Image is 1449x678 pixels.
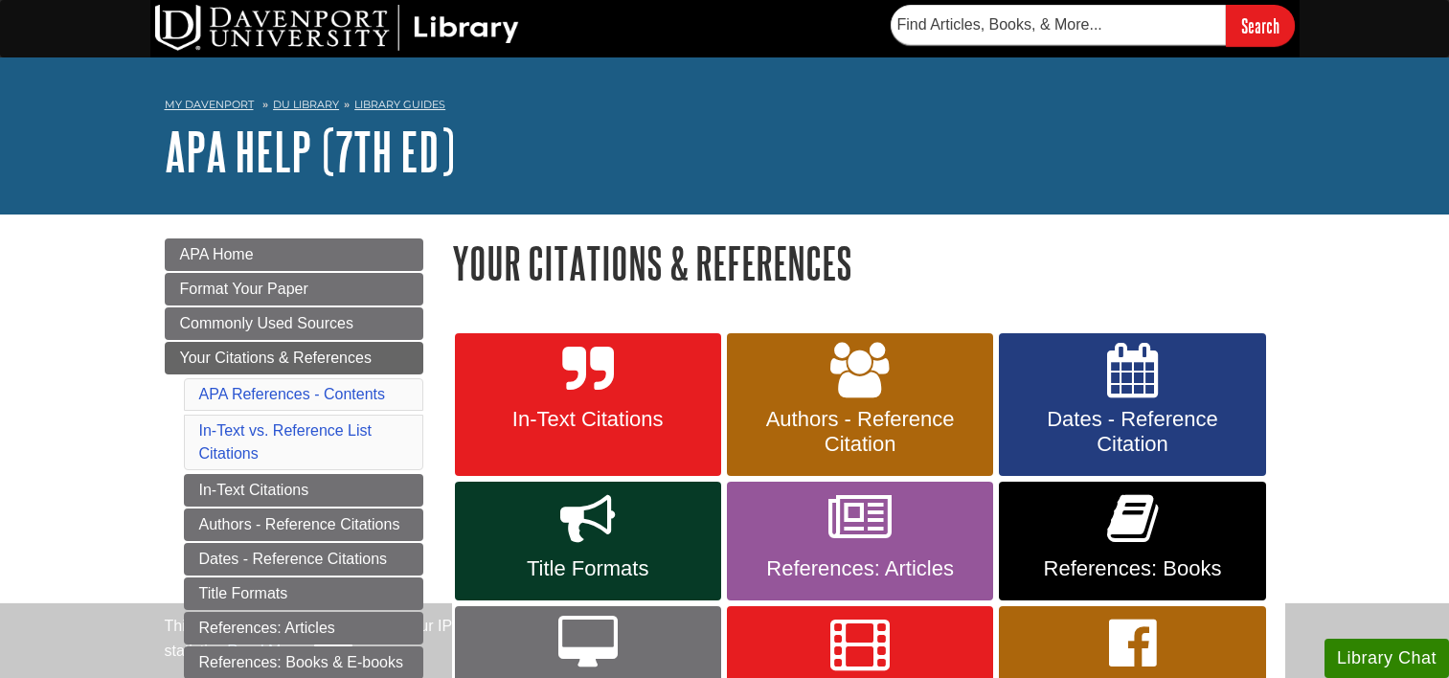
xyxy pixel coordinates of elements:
[741,407,979,457] span: Authors - Reference Citation
[455,333,721,477] a: In-Text Citations
[165,122,455,181] a: APA Help (7th Ed)
[1013,556,1251,581] span: References: Books
[469,556,707,581] span: Title Formats
[1226,5,1295,46] input: Search
[1324,639,1449,678] button: Library Chat
[165,92,1285,123] nav: breadcrumb
[1013,407,1251,457] span: Dates - Reference Citation
[165,342,423,374] a: Your Citations & References
[469,407,707,432] span: In-Text Citations
[354,98,445,111] a: Library Guides
[455,482,721,600] a: Title Formats
[165,273,423,305] a: Format Your Paper
[452,238,1285,287] h1: Your Citations & References
[165,238,423,271] a: APA Home
[727,482,993,600] a: References: Articles
[184,612,423,644] a: References: Articles
[155,5,519,51] img: DU Library
[891,5,1226,45] input: Find Articles, Books, & More...
[999,482,1265,600] a: References: Books
[199,422,373,462] a: In-Text vs. Reference List Citations
[165,307,423,340] a: Commonly Used Sources
[180,281,308,297] span: Format Your Paper
[891,5,1295,46] form: Searches DU Library's articles, books, and more
[184,508,423,541] a: Authors - Reference Citations
[180,350,372,366] span: Your Citations & References
[741,556,979,581] span: References: Articles
[180,315,353,331] span: Commonly Used Sources
[199,386,385,402] a: APA References - Contents
[999,333,1265,477] a: Dates - Reference Citation
[184,577,423,610] a: Title Formats
[165,97,254,113] a: My Davenport
[180,246,254,262] span: APA Home
[184,543,423,576] a: Dates - Reference Citations
[727,333,993,477] a: Authors - Reference Citation
[184,474,423,507] a: In-Text Citations
[273,98,339,111] a: DU Library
